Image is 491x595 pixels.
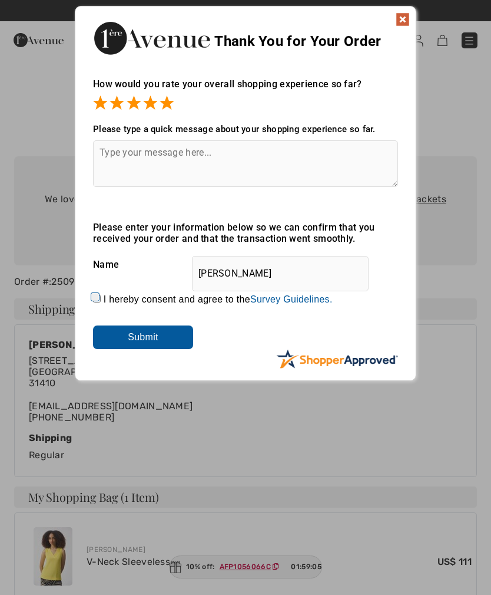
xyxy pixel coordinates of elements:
[93,67,398,112] div: How would you rate your overall shopping experience so far?
[93,250,398,280] div: Name
[93,124,398,134] div: Please type a quick message about your shopping experience so far.
[93,222,398,244] div: Please enter your information below so we can confirm that you received your order and that the t...
[93,18,211,58] img: Thank You for Your Order
[104,294,333,305] label: I hereby consent and agree to the
[396,12,410,27] img: x
[214,33,381,50] span: Thank You for Your Order
[250,294,333,304] a: Survey Guidelines.
[93,326,193,349] input: Submit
